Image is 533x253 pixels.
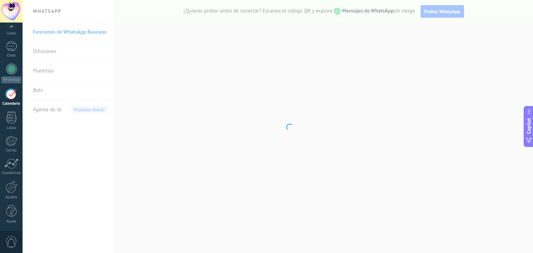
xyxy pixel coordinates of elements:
[1,77,21,83] div: WhatsApp
[1,148,22,153] div: Correo
[525,118,532,134] span: Copilot
[1,195,22,200] div: Ajustes
[1,219,22,224] div: Ayuda
[1,31,22,36] div: Leads
[1,102,22,106] div: Calendario
[1,126,22,130] div: Listas
[1,171,22,175] div: Estadísticas
[1,53,22,58] div: Chats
